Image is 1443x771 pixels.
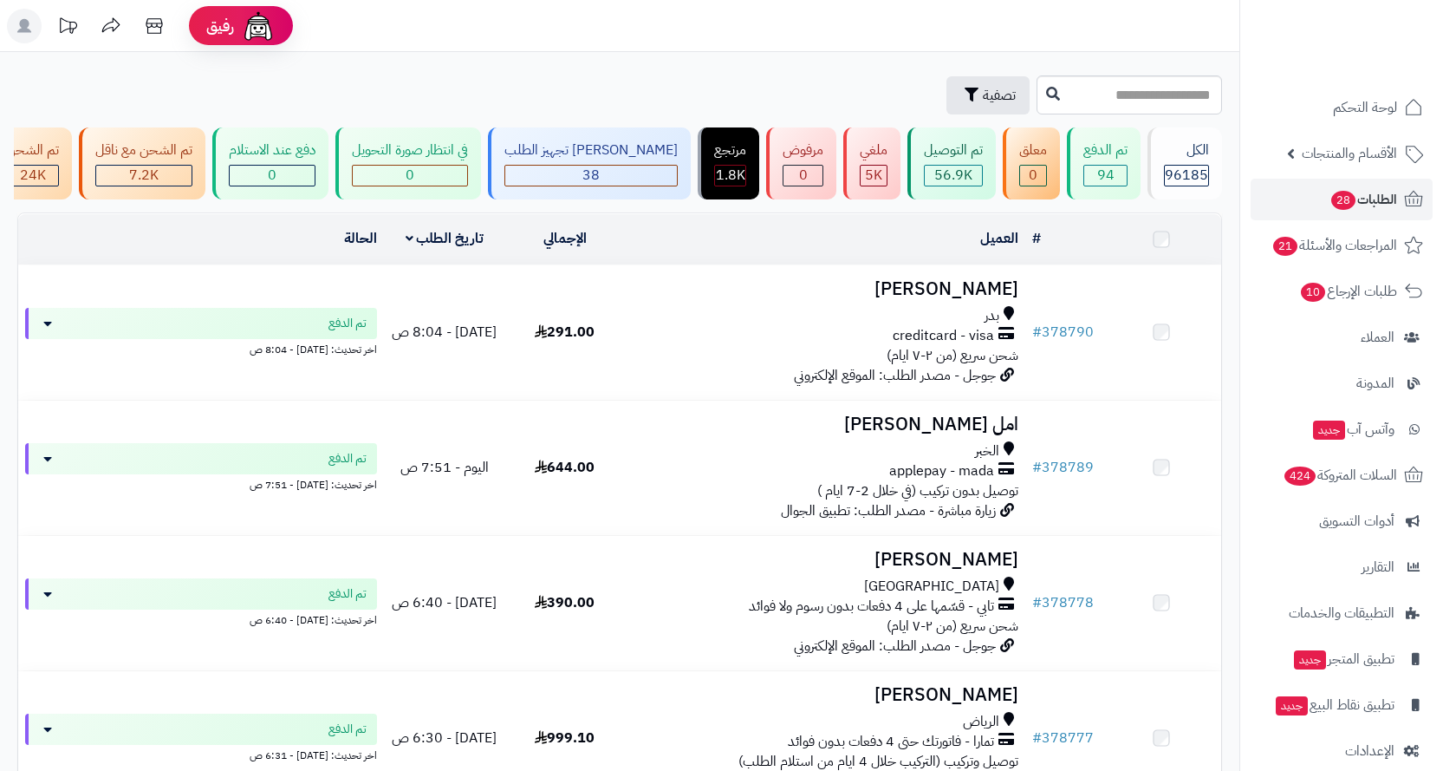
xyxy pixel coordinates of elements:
div: 0 [230,166,315,186]
a: في انتظار صورة التحويل 0 [332,127,484,199]
div: مرفوض [783,140,823,160]
a: # [1032,228,1041,249]
a: تم التوصيل 56.9K [904,127,999,199]
div: تم التوصيل [924,140,983,160]
a: العميل [980,228,1018,249]
span: # [1032,592,1042,613]
span: الإعدادات [1345,739,1394,763]
span: 5K [865,165,882,186]
a: دفع عند الاستلام 0 [209,127,332,199]
div: في انتظار صورة التحويل [352,140,468,160]
div: [PERSON_NAME] تجهيز الطلب [504,140,678,160]
a: طلبات الإرجاع10 [1251,271,1433,312]
span: تمارا - فاتورتك حتى 4 دفعات بدون فوائد [788,732,994,752]
span: رفيق [206,16,234,36]
span: تم الدفع [328,585,367,603]
div: 0 [353,166,467,186]
span: اليوم - 7:51 ص [400,457,489,478]
span: بدر [985,306,999,326]
span: 7.2K [129,165,159,186]
span: 0 [406,165,414,186]
span: 999.10 [535,728,595,748]
a: #378790 [1032,322,1094,343]
a: تم الشحن مع ناقل 7.2K [75,127,209,199]
a: التقارير [1251,546,1433,588]
span: applepay - mada [889,461,994,481]
span: شحن سريع (من ٢-٧ ايام) [887,345,1018,366]
span: 1.8K [716,165,745,186]
div: اخر تحديث: [DATE] - 6:40 ص [25,610,377,628]
div: 38 [505,166,677,186]
a: وآتس آبجديد [1251,408,1433,450]
a: تطبيق نقاط البيعجديد [1251,684,1433,726]
span: 0 [799,165,808,186]
span: # [1032,728,1042,748]
span: # [1032,322,1042,343]
div: مرتجع [714,140,746,160]
span: جوجل - مصدر الطلب: الموقع الإلكتروني [794,365,996,386]
span: [DATE] - 6:40 ص [392,592,497,613]
a: ملغي 5K [840,127,904,199]
span: # [1032,457,1042,478]
span: 0 [268,165,276,186]
span: 10 [1301,283,1325,302]
a: #378789 [1032,457,1094,478]
span: creditcard - visa [893,326,994,346]
span: التطبيقات والخدمات [1289,601,1394,625]
span: تابي - قسّمها على 4 دفعات بدون رسوم ولا فوائد [749,597,994,617]
a: #378778 [1032,592,1094,613]
a: أدوات التسويق [1251,500,1433,542]
span: تطبيق نقاط البيع [1274,693,1394,717]
div: 0 [1020,166,1046,186]
div: تم الشحن مع ناقل [95,140,192,160]
span: 291.00 [535,322,595,343]
span: [DATE] - 8:04 ص [392,322,497,343]
a: #378777 [1032,728,1094,748]
div: تم الشحن [6,140,59,160]
span: تطبيق المتجر [1292,647,1394,671]
div: 94 [1084,166,1127,186]
a: تم الدفع 94 [1063,127,1144,199]
span: زيارة مباشرة - مصدر الطلب: تطبيق الجوال [781,500,996,521]
a: مرفوض 0 [763,127,840,199]
a: تطبيق المتجرجديد [1251,638,1433,680]
a: السلات المتروكة424 [1251,454,1433,496]
span: وآتس آب [1311,417,1394,441]
span: تم الدفع [328,721,367,738]
a: تحديثات المنصة [46,9,89,48]
img: logo-2.png [1325,42,1427,79]
span: جديد [1294,650,1326,670]
div: 7222 [96,166,192,186]
span: الخبر [975,441,999,461]
span: أدوات التسويق [1319,509,1394,533]
a: الإجمالي [543,228,587,249]
h3: [PERSON_NAME] [632,685,1018,705]
a: [PERSON_NAME] تجهيز الطلب 38 [484,127,694,199]
img: ai-face.png [241,9,276,43]
span: تم الدفع [328,450,367,467]
div: 0 [783,166,822,186]
div: اخر تحديث: [DATE] - 6:31 ص [25,745,377,763]
span: 38 [582,165,600,186]
span: 390.00 [535,592,595,613]
span: 94 [1097,165,1115,186]
span: المدونة [1356,371,1394,395]
span: تصفية [983,85,1016,106]
span: جديد [1313,421,1345,440]
span: 56.9K [934,165,972,186]
span: الأقسام والمنتجات [1302,141,1397,166]
span: تم الدفع [328,315,367,332]
span: الرياض [963,712,999,732]
span: 96185 [1165,165,1208,186]
div: الكل [1164,140,1209,160]
span: 21 [1273,237,1297,256]
div: اخر تحديث: [DATE] - 7:51 ص [25,474,377,493]
h3: [PERSON_NAME] [632,279,1018,299]
div: معلق [1019,140,1047,160]
span: 644.00 [535,457,595,478]
span: [GEOGRAPHIC_DATA] [864,577,999,597]
span: 424 [1284,467,1316,486]
a: المدونة [1251,363,1433,404]
button: تصفية [946,76,1030,114]
div: دفع عند الاستلام [229,140,315,160]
